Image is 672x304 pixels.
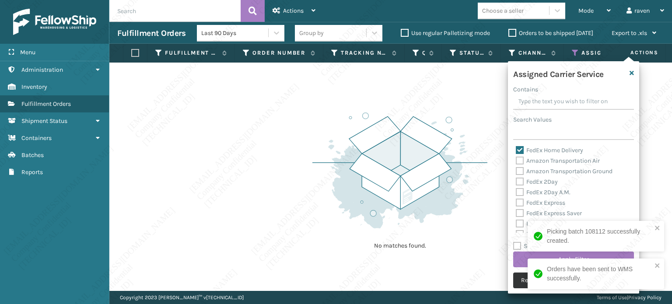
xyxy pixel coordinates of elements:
[513,94,634,110] input: Type the text you wish to filter on
[21,134,52,142] span: Containers
[21,100,71,108] span: Fulfillment Orders
[299,28,324,38] div: Group by
[13,9,96,35] img: logo
[117,28,185,38] h3: Fulfillment Orders
[513,273,567,288] button: Remove Filter
[508,29,593,37] label: Orders to be shipped [DATE]
[482,6,524,15] div: Choose a seller
[547,227,652,245] div: Picking batch 108112 successfully created.
[21,83,47,91] span: Inventory
[21,66,63,73] span: Administration
[513,85,538,94] label: Contains
[341,49,388,57] label: Tracking Number
[516,231,564,238] label: FedEx Ground
[518,49,547,57] label: Channel
[516,199,565,206] label: FedEx Express
[513,242,549,250] label: Select All
[516,147,583,154] label: FedEx Home Delivery
[516,157,600,164] label: Amazon Transportation Air
[422,49,425,57] label: Quantity
[20,49,35,56] span: Menu
[252,49,306,57] label: Order Number
[21,151,44,159] span: Batches
[513,66,604,80] h4: Assigned Carrier Service
[516,189,570,196] label: FedEx 2Day A.M.
[283,7,304,14] span: Actions
[612,29,647,37] span: Export to .xls
[513,115,552,124] label: Search Values
[516,220,584,227] label: FedEx First Overnight
[603,45,664,60] span: Actions
[654,262,661,270] button: close
[516,178,558,185] label: FedEx 2Day
[120,291,244,304] p: Copyright 2023 [PERSON_NAME]™ v [TECHNICAL_ID]
[654,224,661,233] button: close
[516,168,612,175] label: Amazon Transportation Ground
[516,210,582,217] label: FedEx Express Saver
[581,49,630,57] label: Assigned Carrier Service
[165,49,218,57] label: Fulfillment Order Id
[578,7,594,14] span: Mode
[21,168,43,176] span: Reports
[459,49,484,57] label: Status
[201,28,269,38] div: Last 90 Days
[547,265,652,283] div: Orders have been sent to WMS successfully.
[513,252,634,267] button: Apply Filter
[21,117,67,125] span: Shipment Status
[401,29,490,37] label: Use regular Palletizing mode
